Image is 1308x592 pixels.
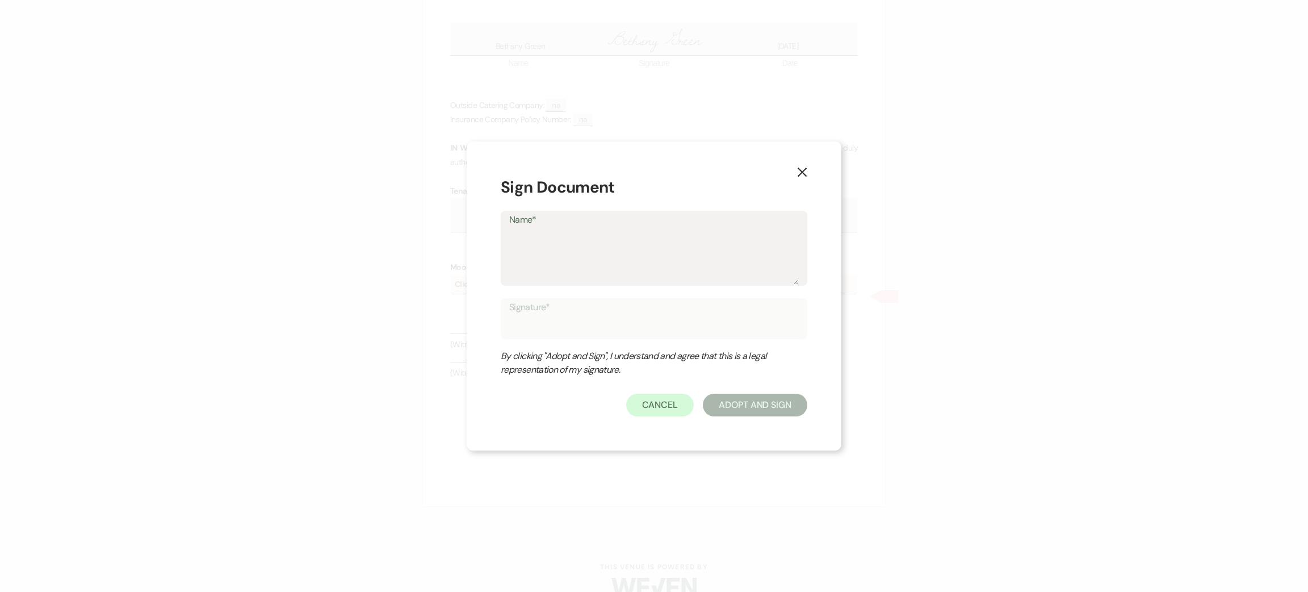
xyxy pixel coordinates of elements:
[509,212,799,228] label: Name*
[501,349,785,377] div: By clicking "Adopt and Sign", I understand and agree that this is a legal representation of my si...
[626,394,694,416] button: Cancel
[703,394,807,416] button: Adopt And Sign
[509,299,799,316] label: Signature*
[501,176,807,199] h1: Sign Document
